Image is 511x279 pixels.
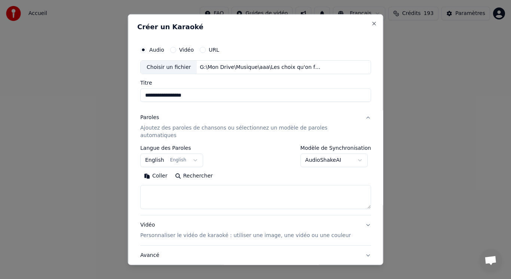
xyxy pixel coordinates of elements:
p: Personnaliser le vidéo de karaoké : utiliser une image, une vidéo ou une couleur [140,232,351,239]
p: Ajoutez des paroles de chansons ou sélectionnez un modèle de paroles automatiques [140,124,359,139]
label: Audio [149,47,164,52]
label: Modèle de Synchronisation [300,145,371,151]
button: VidéoPersonnaliser le vidéo de karaoké : utiliser une image, une vidéo ou une couleur [140,215,371,245]
div: G:\Mon Drive\Musique\aaa\Les choix qu'on fait\Ceux que j’ai faits - Sortie .mp3 [197,63,324,71]
label: Langue des Paroles [140,145,203,151]
label: URL [209,47,219,52]
label: Titre [140,80,371,85]
div: Choisir un fichier [141,60,197,74]
label: Vidéo [179,47,193,52]
button: Rechercher [171,170,216,182]
button: Avancé [140,246,371,265]
button: ParolesAjoutez des paroles de chansons ou sélectionnez un modèle de paroles automatiques [140,108,371,145]
button: Coller [140,170,171,182]
div: Vidéo [140,221,351,239]
div: ParolesAjoutez des paroles de chansons ou sélectionnez un modèle de paroles automatiques [140,145,371,215]
h2: Créer un Karaoké [137,23,374,30]
div: Paroles [140,114,159,121]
